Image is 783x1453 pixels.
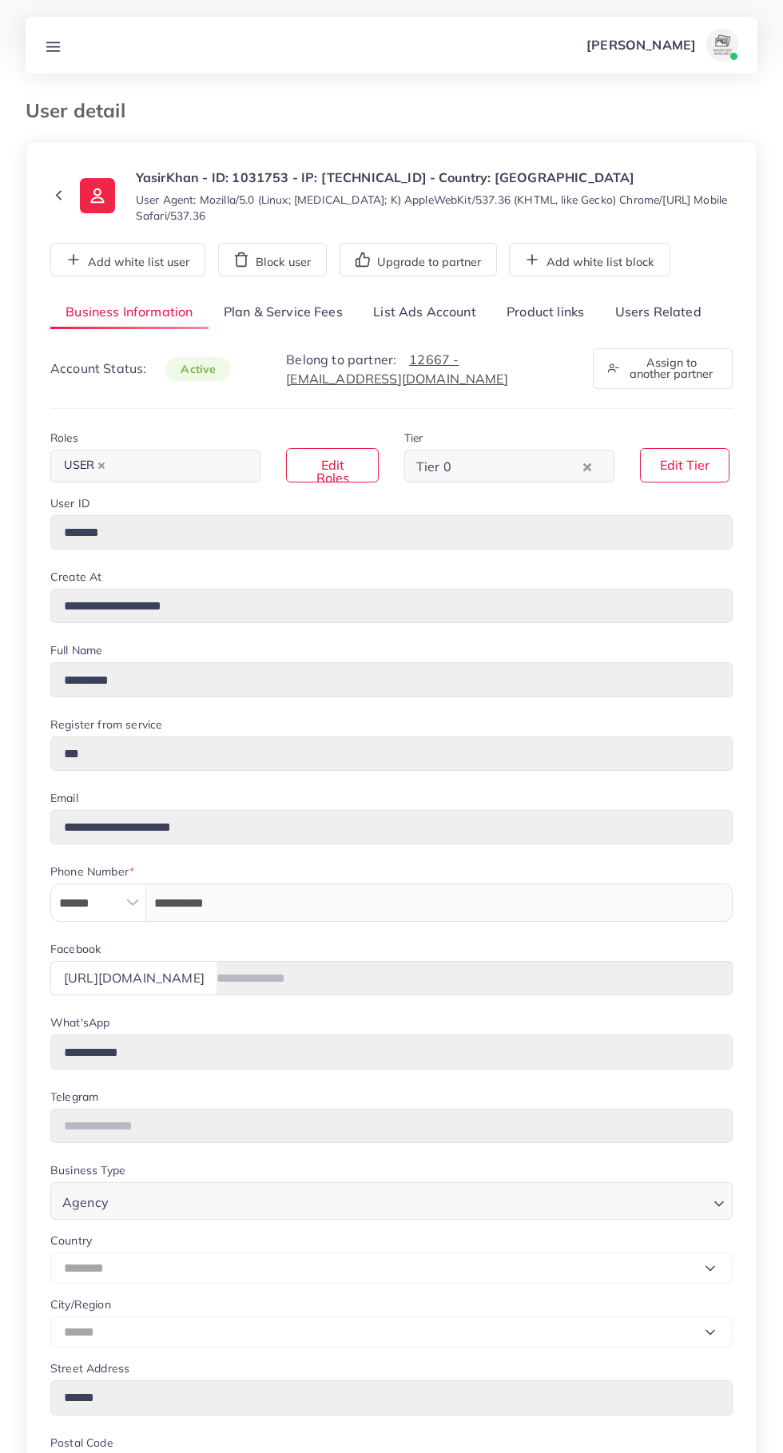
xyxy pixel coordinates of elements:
[404,450,614,482] div: Search for option
[218,243,327,276] button: Block user
[57,455,113,477] span: USER
[456,454,579,478] input: Search for option
[50,1296,111,1312] label: City/Region
[136,192,733,224] small: User Agent: Mozilla/5.0 (Linux; [MEDICAL_DATA]; K) AppleWebKit/537.36 (KHTML, like Gecko) Chrome/...
[113,1187,707,1214] input: Search for option
[413,455,455,478] span: Tier 0
[97,462,105,470] button: Deselect USER
[50,717,162,732] label: Register from service
[50,243,205,276] button: Add white list user
[586,35,696,54] p: [PERSON_NAME]
[286,351,507,387] a: 12667 - [EMAIL_ADDRESS][DOMAIN_NAME]
[404,430,423,446] label: Tier
[50,1014,109,1030] label: What'sApp
[50,430,78,446] label: Roles
[26,99,138,122] h3: User detail
[50,450,260,482] div: Search for option
[340,243,497,276] button: Upgrade to partner
[50,961,217,995] div: [URL][DOMAIN_NAME]
[50,495,89,511] label: User ID
[50,569,101,585] label: Create At
[59,1191,112,1214] span: Agency
[583,457,591,475] button: Clear Selected
[136,168,733,187] p: YasirKhan - ID: 1031753 - IP: [TECHNICAL_ID] - Country: [GEOGRAPHIC_DATA]
[209,296,358,330] a: Plan & Service Fees
[599,296,716,330] a: Users Related
[114,454,240,478] input: Search for option
[706,29,738,61] img: avatar
[50,941,101,957] label: Facebook
[509,243,670,276] button: Add white list block
[50,1233,92,1249] label: Country
[286,350,574,388] p: Belong to partner:
[640,448,729,482] button: Edit Tier
[50,1089,98,1105] label: Telegram
[50,790,78,806] label: Email
[50,1435,113,1451] label: Postal Code
[491,296,599,330] a: Product links
[593,348,733,389] button: Assign to another partner
[50,642,102,658] label: Full Name
[50,296,209,330] a: Business Information
[50,359,231,379] p: Account Status:
[578,29,745,61] a: [PERSON_NAME]avatar
[286,448,379,482] button: Edit Roles
[358,296,491,330] a: List Ads Account
[80,178,115,213] img: ic-user-info.36bf1079.svg
[50,863,134,879] label: Phone Number
[50,1162,125,1178] label: Business Type
[50,1360,129,1376] label: Street Address
[165,357,231,381] span: active
[50,1182,733,1220] div: Search for option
